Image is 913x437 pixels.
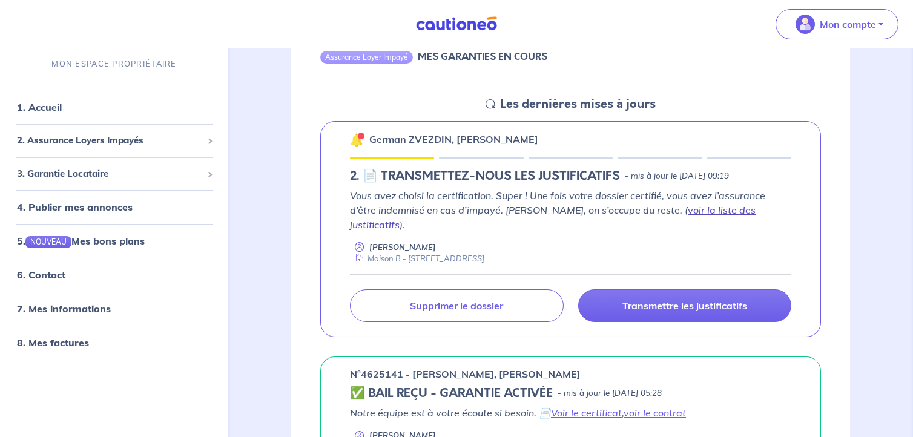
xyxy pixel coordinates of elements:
[5,229,223,253] div: 5.NOUVEAUMes bons plans
[17,269,65,281] a: 6. Contact
[820,17,876,31] p: Mon compte
[558,387,662,399] p: - mis à jour le [DATE] 05:28
[350,188,791,232] p: Vous avez choisi la certification. Super ! Une fois votre dossier certifié, vous avez l’assurance...
[369,241,436,253] p: [PERSON_NAME]
[5,95,223,119] div: 1. Accueil
[320,51,413,63] div: Assurance Loyer Impayé
[350,386,791,401] div: state: CONTRACT-VALIDATED, Context: MORE-THAN-6-MONTHS,MAYBE-CERTIFICATE,RELATIONSHIP,LESSOR-DOCU...
[776,9,898,39] button: illu_account_valid_menu.svgMon compte
[17,101,62,113] a: 1. Accueil
[551,407,622,419] a: Voir le certificat
[500,97,656,111] h5: Les dernières mises à jours
[350,169,791,183] div: state: DOCUMENTS-IN-PENDING, Context: MORE-THAN-6-MONTHS,CHOOSE-CERTIFICATE,RELATIONSHIP,LESSOR-D...
[17,303,111,315] a: 7. Mes informations
[5,331,223,355] div: 8. Mes factures
[350,253,484,264] div: Maison B - [STREET_ADDRESS]
[17,134,202,148] span: 2. Assurance Loyers Impayés
[5,297,223,321] div: 7. Mes informations
[350,386,553,401] h5: ✅ BAIL REÇU - GARANTIE ACTIVÉE
[578,289,792,322] a: Transmettre les justificatifs
[418,51,547,62] h6: MES GARANTIES EN COURS
[5,195,223,219] div: 4. Publier mes annonces
[350,289,564,322] a: Supprimer le dossier
[369,132,538,146] p: German ZVEZDIN, [PERSON_NAME]
[624,407,686,419] a: voir le contrat
[411,16,502,31] img: Cautioneo
[625,170,729,182] p: - mis à jour le [DATE] 09:19
[17,201,133,213] a: 4. Publier mes annonces
[5,129,223,153] div: 2. Assurance Loyers Impayés
[17,167,202,181] span: 3. Garantie Locataire
[5,263,223,287] div: 6. Contact
[410,300,503,312] p: Supprimer le dossier
[622,300,747,312] p: Transmettre les justificatifs
[51,58,176,70] p: MON ESPACE PROPRIÉTAIRE
[17,337,89,349] a: 8. Mes factures
[796,15,815,34] img: illu_account_valid_menu.svg
[350,169,620,183] h5: 2.︎ 📄 TRANSMETTEZ-NOUS LES JUSTIFICATIFS
[350,406,791,420] p: Notre équipe est à votre écoute si besoin. 📄 ,
[350,133,364,147] img: 🔔
[350,367,581,381] p: n°4625141 - [PERSON_NAME], [PERSON_NAME]
[350,204,756,231] a: voir la liste des justificatifs
[17,235,145,247] a: 5.NOUVEAUMes bons plans
[5,162,223,186] div: 3. Garantie Locataire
